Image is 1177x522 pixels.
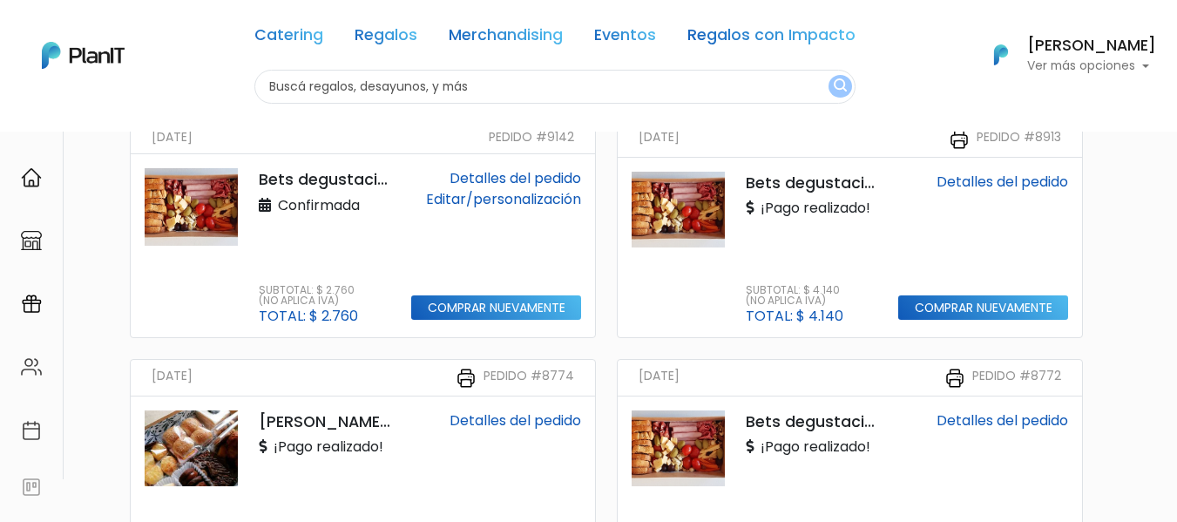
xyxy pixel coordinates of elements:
[944,368,965,389] img: printer-31133f7acbd7ec30ea1ab4a3b6864c9b5ed483bd8d1a339becc4798053a55bbc.svg
[21,230,42,251] img: marketplace-4ceaa7011d94191e9ded77b95e3339b90024bf715f7c57f8cf31f2d8c509eaba.svg
[834,78,847,95] img: search_button-432b6d5273f82d61273b3651a40e1bd1b912527efae98b1b7a1b2c0702e16a8d.svg
[90,17,251,51] div: ¿Necesitás ayuda?
[449,28,563,49] a: Merchandising
[259,168,390,191] p: Bets degustaciones
[746,410,877,433] p: Bets degustaciones
[145,410,238,486] img: thumb_IMG-20220504-WA0012.jpg
[971,32,1156,78] button: PlanIt Logo [PERSON_NAME] Ver más opciones
[898,295,1068,321] input: Comprar nuevamente
[949,129,970,150] img: printer-31133f7acbd7ec30ea1ab4a3b6864c9b5ed483bd8d1a339becc4798053a55bbc.svg
[937,410,1068,430] a: Detalles del pedido
[746,285,843,295] p: Subtotal: $ 4.140
[937,172,1068,192] a: Detalles del pedido
[977,128,1061,150] small: Pedido #8913
[152,128,193,146] small: [DATE]
[254,28,323,49] a: Catering
[259,437,383,458] p: ¡Pago realizado!
[982,36,1020,74] img: PlanIt Logo
[355,28,417,49] a: Regalos
[21,167,42,188] img: home-e721727adea9d79c4d83392d1f703f7f8bce08238fde08b1acbfd93340b81755.svg
[746,172,877,194] p: Bets degustaciones
[152,367,193,389] small: [DATE]
[145,168,238,246] img: thumb_Picada_para_2.jpeg
[639,367,680,389] small: [DATE]
[450,410,581,430] a: Detalles del pedido
[746,198,870,219] p: ¡Pago realizado!
[1027,60,1156,72] p: Ver más opciones
[42,42,125,69] img: PlanIt Logo
[456,368,477,389] img: printer-31133f7acbd7ec30ea1ab4a3b6864c9b5ed483bd8d1a339becc4798053a55bbc.svg
[21,420,42,441] img: calendar-87d922413cdce8b2cf7b7f5f62616a5cf9e4887200fb71536465627b3292af00.svg
[21,294,42,315] img: campaigns-02234683943229c281be62815700db0a1741e53638e28bf9629b52c665b00959.svg
[259,195,360,216] p: Confirmada
[746,309,843,323] p: Total: $ 4.140
[21,356,42,377] img: people-662611757002400ad9ed0e3c099ab2801c6687ba6c219adb57efc949bc21e19d.svg
[484,367,574,389] small: Pedido #8774
[259,295,358,306] p: (No aplica IVA)
[489,128,574,146] small: Pedido #9142
[21,477,42,498] img: feedback-78b5a0c8f98aac82b08bfc38622c3050aee476f2c9584af64705fc4e61158814.svg
[632,172,725,247] img: thumb_Picada_para_2.jpeg
[254,70,856,104] input: Buscá regalos, desayunos, y más
[632,410,725,486] img: thumb_Picada_para_2.jpeg
[639,128,680,150] small: [DATE]
[746,295,843,306] p: (No aplica IVA)
[687,28,856,49] a: Regalos con Impacto
[259,309,358,323] p: Total: $ 2.760
[259,410,390,433] p: [PERSON_NAME]'s Coffee
[426,189,581,209] a: Editar/personalización
[972,367,1061,389] small: Pedido #8772
[594,28,656,49] a: Eventos
[259,285,358,295] p: Subtotal: $ 2.760
[450,168,581,188] a: Detalles del pedido
[411,295,581,321] input: Comprar nuevamente
[1027,38,1156,54] h6: [PERSON_NAME]
[746,437,870,458] p: ¡Pago realizado!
